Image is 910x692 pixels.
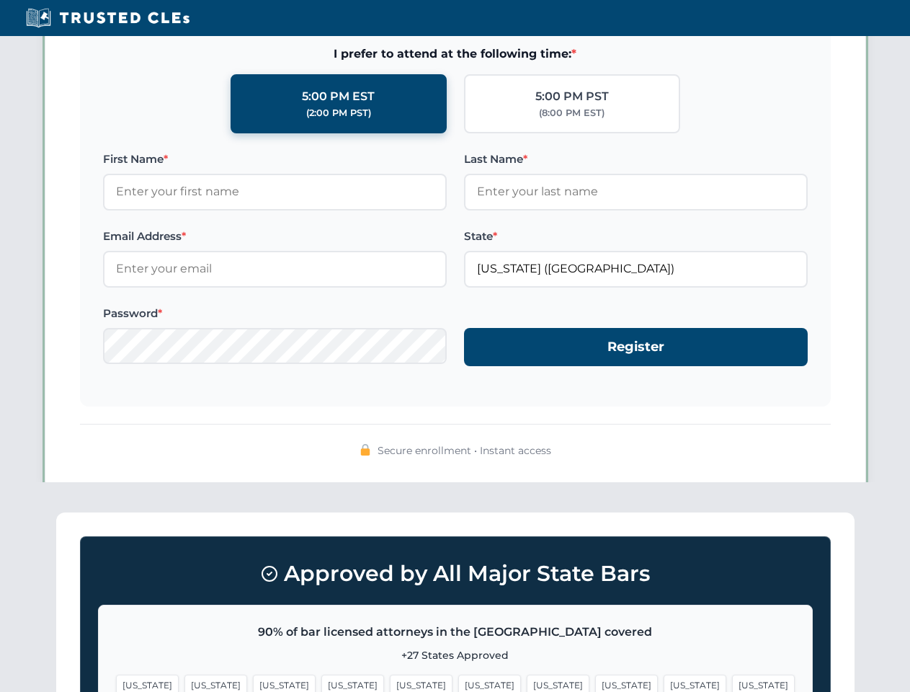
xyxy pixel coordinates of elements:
[306,106,371,120] div: (2:00 PM PST)
[464,328,808,366] button: Register
[103,45,808,63] span: I prefer to attend at the following time:
[464,251,808,287] input: Florida (FL)
[535,87,609,106] div: 5:00 PM PST
[103,305,447,322] label: Password
[539,106,605,120] div: (8:00 PM EST)
[103,251,447,287] input: Enter your email
[22,7,194,29] img: Trusted CLEs
[103,174,447,210] input: Enter your first name
[116,623,795,642] p: 90% of bar licensed attorneys in the [GEOGRAPHIC_DATA] covered
[98,554,813,593] h3: Approved by All Major State Bars
[464,151,808,168] label: Last Name
[103,228,447,245] label: Email Address
[116,647,795,663] p: +27 States Approved
[360,444,371,456] img: 🔒
[464,174,808,210] input: Enter your last name
[103,151,447,168] label: First Name
[464,228,808,245] label: State
[378,443,551,458] span: Secure enrollment • Instant access
[302,87,375,106] div: 5:00 PM EST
